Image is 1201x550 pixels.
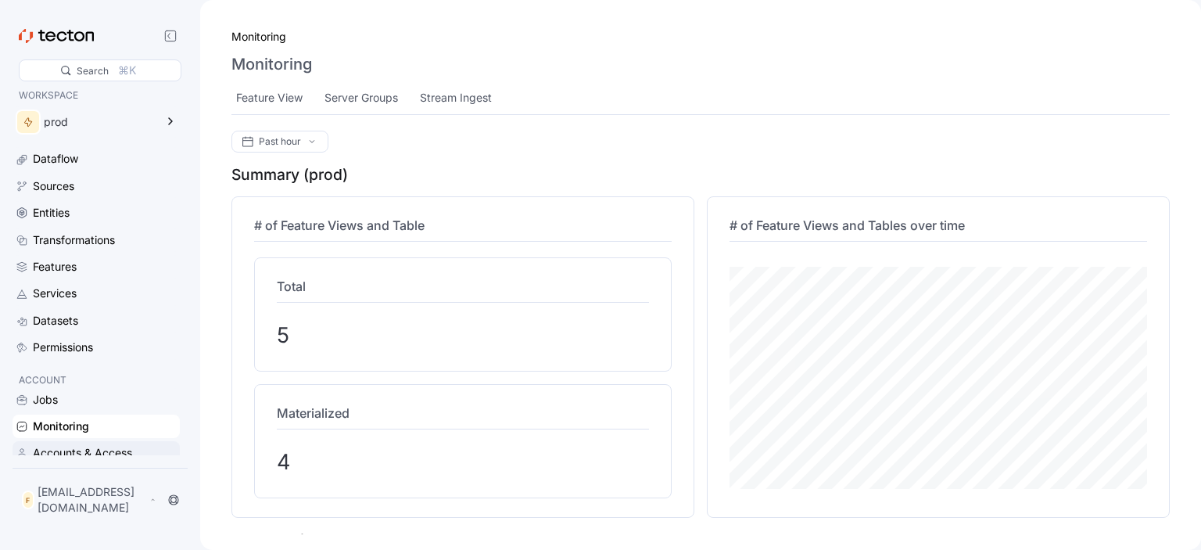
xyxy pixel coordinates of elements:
[231,131,328,153] div: Past hour
[13,282,180,305] a: Services
[277,404,649,422] h4: Materialized
[13,255,180,279] a: Features
[231,28,286,45] a: Monitoring
[19,88,174,103] p: WORKSPACE
[13,174,180,198] a: Sources
[13,309,180,333] a: Datasets
[77,63,109,78] div: Search
[13,147,180,171] a: Dataflow
[13,388,180,412] a: Jobs
[22,491,34,509] div: F
[33,418,89,435] div: Monitoring
[118,62,136,79] div: ⌘K
[13,201,180,225] a: Entities
[259,137,301,146] div: Past hour
[19,59,181,81] div: Search⌘K
[33,285,77,302] div: Services
[33,150,78,167] div: Dataflow
[13,228,180,252] a: Transformations
[231,55,312,74] h3: Monitoring
[13,415,180,438] a: Monitoring
[33,391,58,408] div: Jobs
[33,178,74,195] div: Sources
[13,336,180,359] a: Permissions
[38,484,146,516] p: [EMAIL_ADDRESS][DOMAIN_NAME]
[277,318,649,352] div: 5
[277,445,649,479] div: 4
[19,372,174,388] p: ACCOUNT
[33,232,115,249] div: Transformations
[33,444,132,462] div: Accounts & Access
[13,441,180,465] a: Accounts & Access
[44,117,155,128] div: prod
[420,89,492,106] div: Stream Ingest
[254,216,672,235] h4: # of Feature Views and Table
[324,89,398,106] div: Server Groups
[277,277,649,296] h4: Total
[33,339,93,356] div: Permissions
[730,217,965,233] span: # of Feature Views and Tables over time
[33,258,77,275] div: Features
[33,204,70,221] div: Entities
[236,89,303,106] div: Feature View
[33,312,78,329] div: Datasets
[231,530,1170,549] div: Feature View Health
[231,165,1170,184] div: Summary (prod)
